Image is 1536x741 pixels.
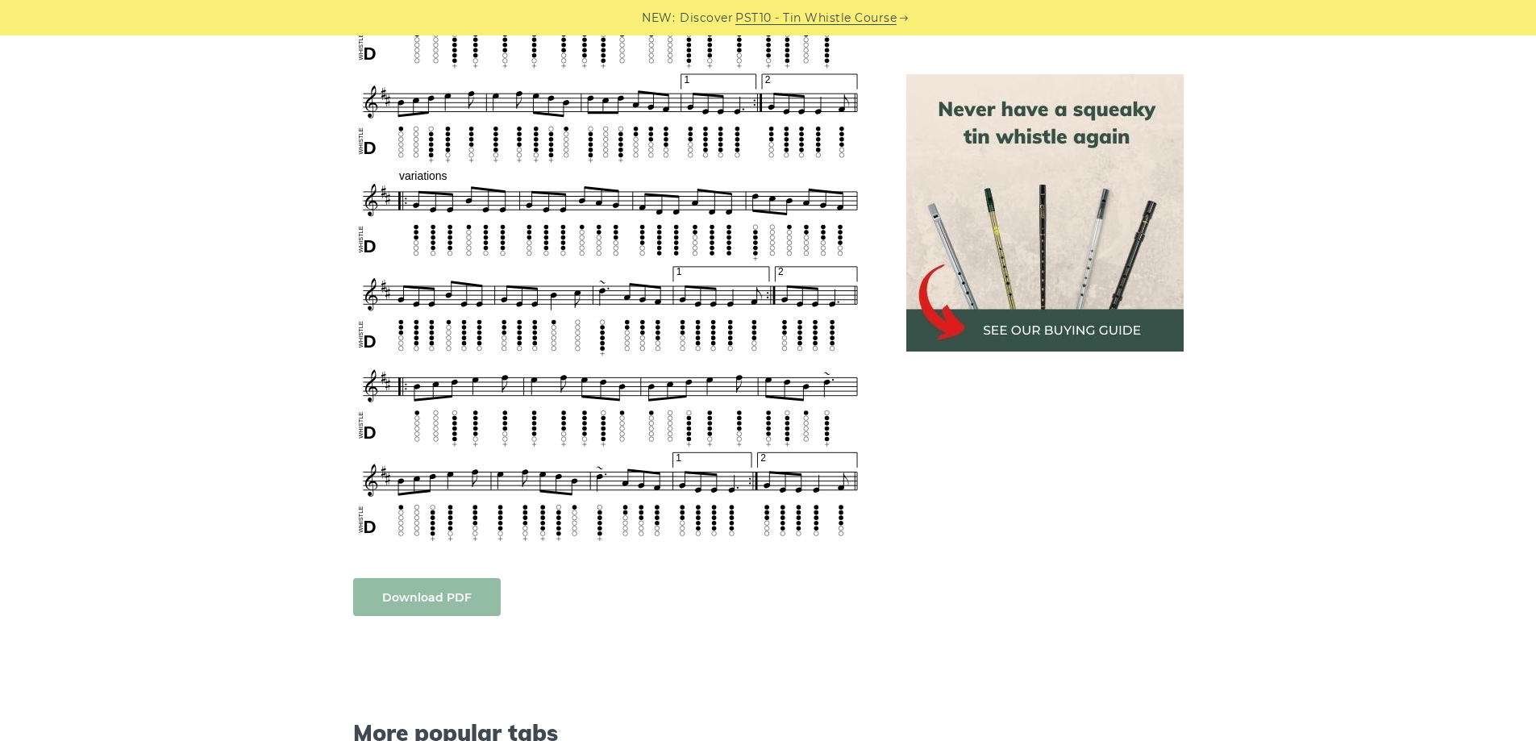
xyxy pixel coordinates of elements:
[642,9,675,27] span: NEW:
[735,9,897,27] a: PST10 - Tin Whistle Course
[680,9,733,27] span: Discover
[906,74,1184,352] img: tin whistle buying guide
[353,578,501,616] a: Download PDF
